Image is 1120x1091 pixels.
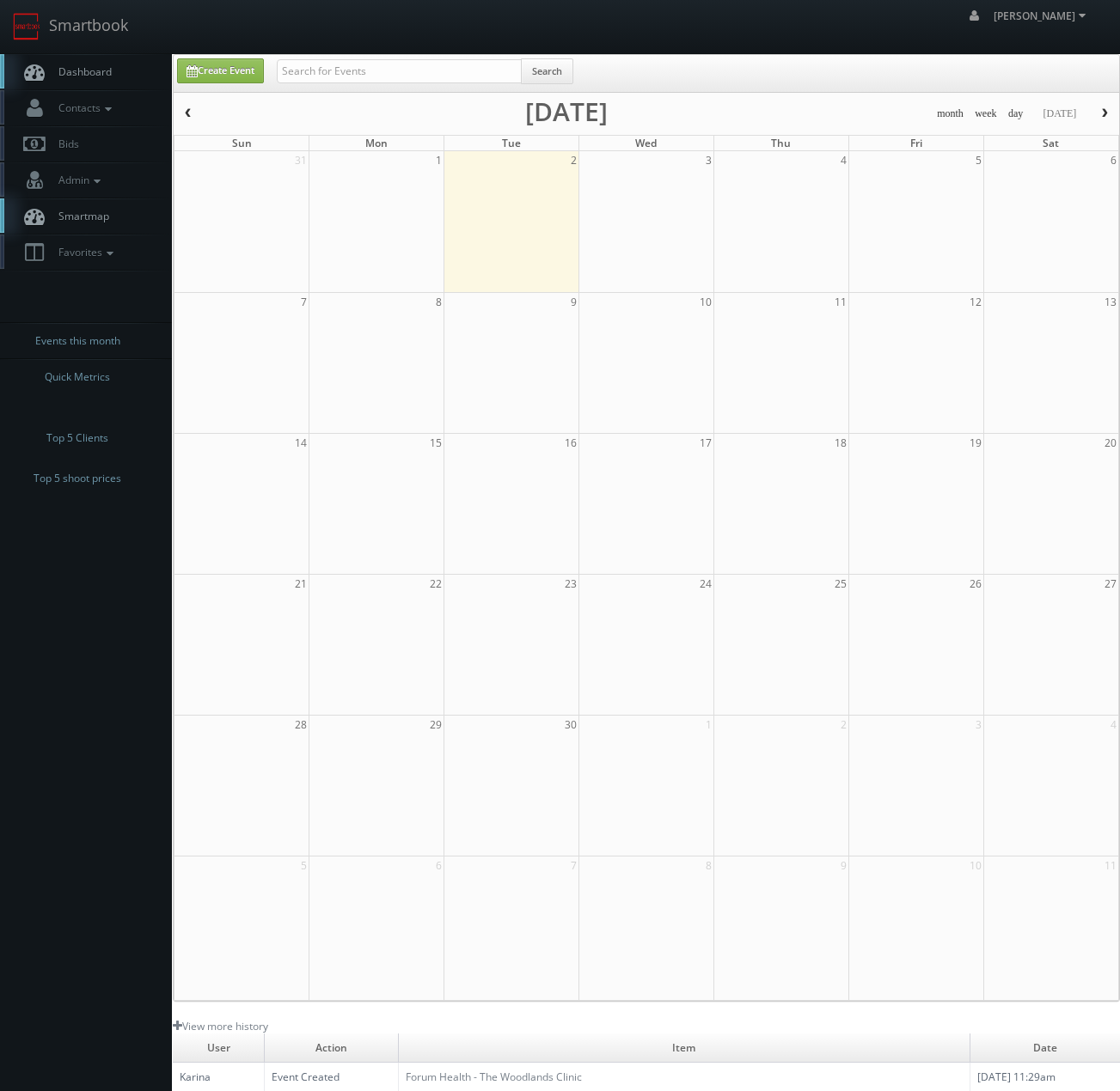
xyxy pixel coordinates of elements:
[1037,103,1082,125] button: [DATE]
[969,103,1003,125] button: week
[1103,575,1118,593] span: 27
[1103,856,1118,875] span: 11
[833,293,848,311] span: 11
[563,716,578,734] span: 30
[1103,293,1118,311] span: 13
[277,59,522,83] input: Search for Events
[293,575,309,593] span: 21
[35,332,120,350] span: Events this month
[704,856,713,875] span: 8
[299,856,309,875] span: 5
[970,1033,1120,1063] td: Date
[698,434,713,452] span: 17
[45,369,110,386] span: Quick Metrics
[974,151,983,169] span: 5
[434,293,444,311] span: 8
[1103,434,1118,452] span: 20
[698,575,713,593] span: 24
[968,575,983,593] span: 26
[521,58,573,84] button: Search
[910,136,922,150] span: Fri
[428,575,444,593] span: 22
[569,293,578,311] span: 9
[428,716,444,734] span: 29
[1002,103,1030,125] button: day
[173,1019,268,1033] a: View more history
[406,1070,582,1084] a: Forum Health - The Woodlands Clinic
[839,856,848,875] span: 9
[399,1033,970,1063] td: Item
[1109,151,1118,169] span: 6
[833,434,848,452] span: 18
[293,434,309,452] span: 14
[635,136,657,150] span: Wed
[502,136,521,150] span: Tue
[265,1033,399,1063] td: Action
[968,293,983,311] span: 12
[525,103,608,120] h2: [DATE]
[1109,716,1118,734] span: 4
[704,151,713,169] span: 3
[968,434,983,452] span: 19
[50,173,105,187] span: Admin
[434,151,444,169] span: 1
[50,64,112,79] span: Dashboard
[365,136,388,150] span: Mon
[563,575,578,593] span: 23
[698,293,713,311] span: 10
[293,716,309,734] span: 28
[50,137,79,151] span: Bids
[34,470,121,487] span: Top 5 shoot prices
[994,9,1091,23] span: [PERSON_NAME]
[50,245,118,259] span: Favorites
[931,103,970,125] button: month
[563,434,578,452] span: 16
[13,13,40,40] img: smartbook-logo.png
[293,151,309,169] span: 31
[968,856,983,875] span: 10
[232,136,252,150] span: Sun
[50,101,116,115] span: Contacts
[50,209,109,223] span: Smartmap
[704,716,713,734] span: 1
[569,856,578,875] span: 7
[569,151,578,169] span: 2
[839,716,848,734] span: 2
[974,716,983,734] span: 3
[1043,136,1059,150] span: Sat
[434,856,444,875] span: 6
[428,434,444,452] span: 15
[839,151,848,169] span: 4
[173,1033,265,1063] td: User
[177,58,264,83] a: Create Event
[299,293,309,311] span: 7
[771,136,791,150] span: Thu
[833,575,848,593] span: 25
[46,430,108,447] span: Top 5 Clients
